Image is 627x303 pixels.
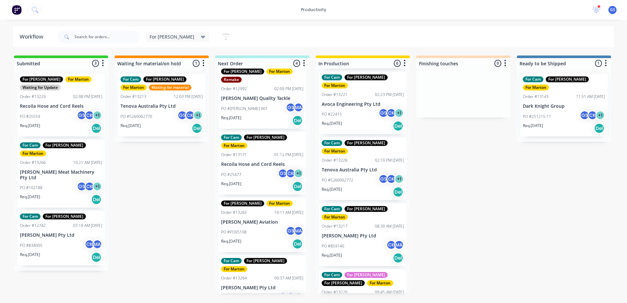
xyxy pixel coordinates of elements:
div: Order #13226 [322,157,347,163]
div: CK [386,174,396,184]
div: GS [286,226,296,236]
p: PO #5260002772 [322,177,353,183]
p: PO #251215-11 [523,114,551,120]
p: PO #25559 [20,114,40,120]
div: Del [292,181,303,192]
div: For [PERSON_NAME] [221,69,264,74]
div: + 1 [193,110,203,120]
div: Del [292,239,303,249]
div: Order #13266 [20,160,46,166]
div: GS [77,110,87,120]
div: + 1 [394,174,404,184]
div: 02:10 PM [DATE] [375,157,404,163]
div: For CamFor [PERSON_NAME]Order #1274207:18 AM [DATE][PERSON_NAME] Pty LtdPO #834005CKMAReq.[DATE]Del [17,211,105,265]
div: CK [185,110,195,120]
div: Order #13143 [523,94,549,100]
p: Tenova Australia Pty Ltd [322,167,404,173]
div: GS [378,108,388,118]
div: Order #13171 [221,152,247,158]
p: PO #22415 [322,111,342,117]
p: Req. [DATE] [322,186,342,192]
p: Dark Knight Group [523,104,605,109]
p: PO #5260002770 [121,114,152,120]
p: Req. [DATE] [221,181,241,187]
div: For Marton [121,85,147,90]
div: CK [386,240,396,250]
div: For CamFor [PERSON_NAME]For MartonOrder #1321708:30 AM [DATE][PERSON_NAME] Pty LtdPO #859140CKMAR... [319,203,407,266]
div: For [PERSON_NAME] [43,214,86,219]
div: For CamFor [PERSON_NAME]For MartonOrder #1322602:10 PM [DATE]Tenova Australia Pty LtdPO #52600027... [319,137,407,200]
div: For [PERSON_NAME] [221,200,264,206]
div: For Cam [20,142,40,148]
span: For [PERSON_NAME] [150,33,194,40]
div: MA [294,226,303,236]
div: For [PERSON_NAME] [345,74,388,80]
div: CK [85,239,94,249]
div: 09:37 AM [DATE] [274,275,303,281]
span: GS [610,7,615,13]
div: For [PERSON_NAME] [43,142,86,148]
p: Req. [DATE] [20,194,40,200]
div: CK [85,182,94,191]
p: PO #859140 [322,243,344,249]
div: Del [91,123,102,134]
div: For Marton [266,200,293,206]
div: For [PERSON_NAME] [546,76,589,82]
div: MA [92,239,102,249]
div: 02:09 PM [DATE] [274,86,303,92]
div: + 1 [394,108,404,118]
p: [PERSON_NAME] Pty Ltd [322,233,404,239]
div: For [PERSON_NAME] [345,206,388,212]
p: [PERSON_NAME] Meat Machinery Pty Ltd [20,169,102,181]
div: Del [393,121,403,131]
div: GS [278,292,288,302]
p: Req. [DATE] [121,123,141,129]
p: Avoca Engineering Pty Ltd [322,102,404,107]
div: Waiting for material [149,85,191,90]
div: For Marton [523,85,549,90]
div: Remake [221,77,242,83]
div: For Marton [322,83,348,88]
div: For Cam [221,258,242,264]
p: [PERSON_NAME] Pty Ltd [20,232,102,238]
div: For [PERSON_NAME] [244,258,287,264]
div: Del [91,252,102,263]
input: Search for orders... [74,30,139,43]
div: 07:18 AM [DATE] [73,223,102,229]
div: GS [378,174,388,184]
div: Del [292,115,303,126]
p: Recoila Hose and Cord Reels [221,162,303,167]
div: + 1 [595,110,605,120]
div: For [PERSON_NAME]For MartonRemakeOrder #1299202:09 PM [DATE][PERSON_NAME] Quality TacklePO #[PERS... [218,66,306,129]
div: For Marton [322,214,348,220]
div: For Cam [322,272,342,278]
p: Req. [DATE] [322,120,342,126]
div: Workflow [20,33,46,41]
div: GS [278,168,288,178]
p: [PERSON_NAME] Aviation [221,219,303,225]
div: 11:51 AM [DATE] [576,94,605,100]
p: PO #25477 [221,172,241,178]
div: Order #13221 [322,92,347,98]
div: For Cam [322,206,342,212]
div: + 1 [92,110,102,120]
div: GS [177,110,187,120]
div: CK [286,168,296,178]
div: For Marton [367,280,393,286]
div: MA [394,240,404,250]
div: Order #13220 [322,289,347,295]
div: For [PERSON_NAME] [322,280,365,286]
div: + 1 [92,182,102,191]
div: For CamFor [PERSON_NAME]For MartonWaiting for materialOrder #1321312:03 PM [DATE]Tenova Australia... [118,74,205,136]
div: For CamFor [PERSON_NAME]For MartonOrder #1326610:21 AM [DATE][PERSON_NAME] Meat Machinery Pty Ltd... [17,140,105,208]
div: For [PERSON_NAME] [143,76,186,82]
div: 02:08 PM [DATE] [73,94,102,100]
div: + 1 [294,292,303,302]
div: GS [286,103,296,112]
div: CK [286,292,296,302]
div: For CamFor [PERSON_NAME]For MartonOrder #1317101:12 PM [DATE]Recoila Hose and Cord ReelsPO #25477... [218,132,306,195]
div: Del [393,187,403,197]
div: Order #12992 [221,86,247,92]
p: Tenova Australia Pty Ltd [121,104,203,109]
div: For Marton [266,69,293,74]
